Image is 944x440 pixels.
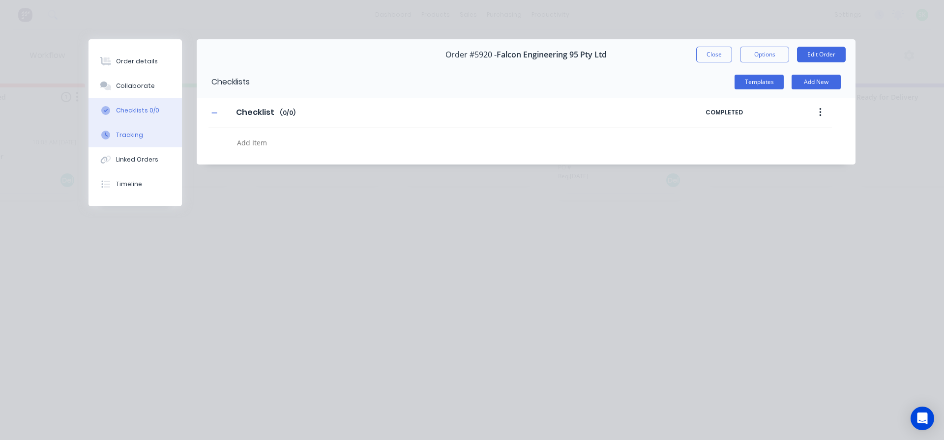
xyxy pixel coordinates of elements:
[116,155,158,164] div: Linked Orders
[445,50,497,59] span: Order #5920 -
[116,82,155,90] div: Collaborate
[116,180,142,189] div: Timeline
[735,75,784,89] button: Templates
[116,57,158,66] div: Order details
[197,66,250,98] div: Checklists
[88,98,182,123] button: Checklists 0/0
[88,74,182,98] button: Collaborate
[88,49,182,74] button: Order details
[116,106,159,115] div: Checklists 0/0
[88,172,182,196] button: Timeline
[706,108,789,117] span: COMPLETED
[797,47,846,62] button: Edit Order
[911,407,934,430] div: Open Intercom Messenger
[88,147,182,172] button: Linked Orders
[792,75,841,89] button: Add New
[740,47,789,62] button: Options
[230,105,280,120] input: Enter Checklist name
[696,47,732,62] button: Close
[497,50,607,59] span: Falcon Engineering 95 Pty Ltd
[88,123,182,147] button: Tracking
[280,109,295,117] span: ( 0 / 0 )
[116,131,143,139] div: Tracking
